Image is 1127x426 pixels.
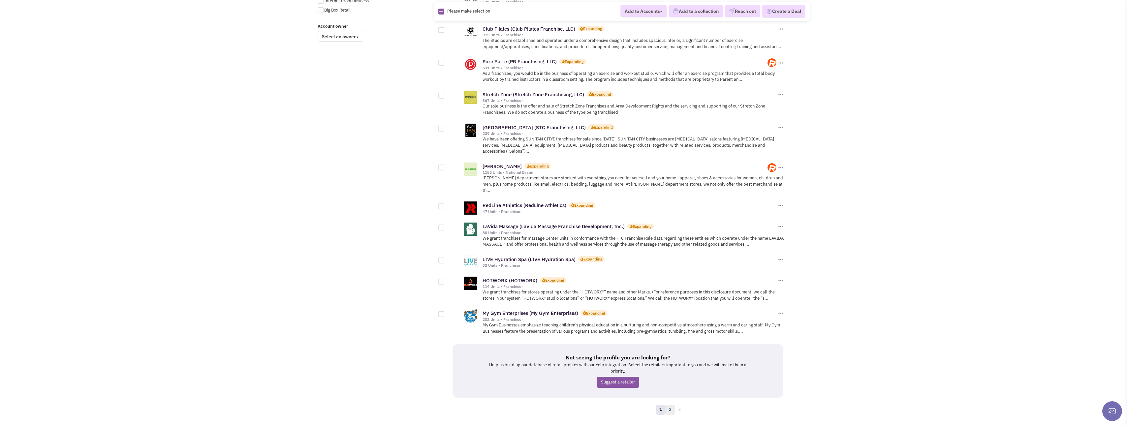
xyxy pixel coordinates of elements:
a: HOTWORX (HOTWORX) [483,277,537,284]
img: jgqg-bj3cUKTfDpx_65GSg.png [767,163,776,172]
div: Expanding [565,59,583,64]
p: My Gym Businesses emphasize teaching children’s physical education in a nurturing and non-competi... [483,322,784,334]
button: Create a Deal [762,5,805,18]
p: We have been offering SUN TAN CITY franchises for sale since [DATE]. SUN TAN CITY businesses are... [483,136,784,155]
p: The Studios are established and operated under a comprehensive design that includes spacious inte... [483,38,784,50]
div: Expanding [594,124,612,130]
div: 114 Units • Franchisor [483,284,777,289]
a: » [675,405,684,415]
span: Select an owner [318,31,363,42]
a: Pure Barre (PB Franchising, LLC) [483,58,557,65]
a: Suggest a retailer [597,377,639,388]
a: My Gym Enterprises (My Gym Enterprises) [483,310,578,316]
p: We grant franchises for stores operating under the “HOTWORX®” name and other Marks. (For referenc... [483,289,784,301]
a: [GEOGRAPHIC_DATA] (STC Franchising, LLC) [483,124,586,131]
div: Expanding [633,224,651,229]
div: 1185 Units • National Brand [483,170,768,175]
img: jgqg-bj3cUKTfDpx_65GSg.png [767,58,776,67]
div: Expanding [586,310,605,316]
div: Expanding [574,202,593,208]
p: [PERSON_NAME] department stores are stocked with everything you need for yourself and your home -... [483,175,784,194]
div: Expanding [592,91,611,97]
a: Club Pilates (Club Pilates Franchise, LLC) [483,26,575,32]
button: Add to Accounts [620,5,667,17]
span: Big Box Retail [324,7,351,13]
p: Our sole business is the offer and sale of Stretch Zone Franchises and Area Development Rights an... [483,103,784,115]
button: Reach out [725,5,760,18]
p: As a franchisee, you would be in the business of operating an exercise and workout studio, which ... [483,71,784,83]
img: VectorPaper_Plane.png [729,8,735,14]
a: LaVida Massage (LaVida Massage Franchise Development, Inc.) [483,223,625,229]
label: Account owner [318,23,434,30]
div: Expanding [583,256,602,262]
div: 32 Units • Franchisor [483,263,777,268]
div: Expanding [545,277,564,283]
div: 202 Units • Franchisor [483,317,777,322]
div: 239 Units • Franchisor [483,131,777,136]
img: icon-collection-lavender.png [673,8,679,14]
div: 367 Units • Franchisor [483,98,777,103]
img: Deal-Dollar.png [766,8,772,15]
span: Please make selection [447,8,490,14]
img: Rectangle.png [438,9,444,15]
p: We grant franchises for massage Center units in conformance with the FTC Franchise Rule data rega... [483,235,784,248]
a: 2 [665,405,675,415]
button: Add to a collection [669,5,723,18]
a: RedLine Athletics (RedLine Athletics) [483,202,566,208]
p: Help us build up our database of retail profiles with our Yelp integration. Select the retailers ... [485,362,750,374]
div: 915 Units • Franchisor [483,32,777,38]
div: 631 Units • Franchisor [483,65,768,71]
a: [PERSON_NAME] [483,163,522,169]
div: 88 Units • Franchisor [483,230,777,235]
div: Expanding [583,26,602,31]
div: 47 Units • Franchisor [483,209,777,214]
a: LIVE Hydration Spa (LIVE Hydration Spa) [483,256,576,262]
div: Expanding [530,163,548,169]
a: 1 [656,405,666,415]
a: Stretch Zone (Stretch Zone Franchising, LLC) [483,91,584,98]
h5: Not seeing the profile you are looking for? [485,354,750,361]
